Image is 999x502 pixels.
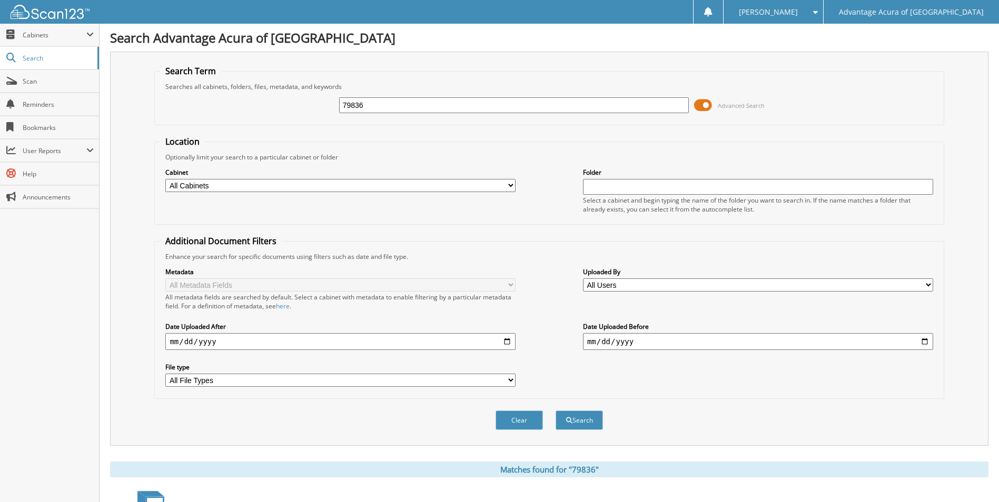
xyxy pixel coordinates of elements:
label: Date Uploaded After [165,322,516,331]
label: Metadata [165,267,516,276]
span: Announcements [23,193,94,202]
span: Reminders [23,100,94,109]
div: Enhance your search for specific documents using filters such as date and file type. [160,252,938,261]
legend: Location [160,136,205,147]
h1: Search Advantage Acura of [GEOGRAPHIC_DATA] [110,29,988,46]
input: end [583,333,933,350]
div: Searches all cabinets, folders, files, metadata, and keywords [160,82,938,91]
legend: Additional Document Filters [160,235,282,247]
span: Scan [23,77,94,86]
a: here [276,302,290,310]
legend: Search Term [160,65,221,77]
span: [PERSON_NAME] [739,9,798,15]
label: File type [165,363,516,372]
label: Cabinet [165,168,516,177]
div: Select a cabinet and begin typing the name of the folder you want to search in. If the name match... [583,196,933,214]
label: Uploaded By [583,267,933,276]
img: scan123-logo-white.svg [11,5,90,19]
span: Advanced Search [718,102,765,109]
div: Matches found for "79836" [110,461,988,477]
span: Help [23,169,94,178]
input: start [165,333,516,350]
span: Cabinets [23,31,86,39]
span: Advantage Acura of [GEOGRAPHIC_DATA] [839,9,984,15]
div: Optionally limit your search to a particular cabinet or folder [160,153,938,162]
label: Folder [583,168,933,177]
label: Date Uploaded Before [583,322,933,331]
div: All metadata fields are searched by default. Select a cabinet with metadata to enable filtering b... [165,293,516,310]
span: User Reports [23,146,86,155]
span: Bookmarks [23,123,94,132]
span: Search [23,54,92,63]
button: Search [556,410,603,430]
button: Clear [496,410,543,430]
